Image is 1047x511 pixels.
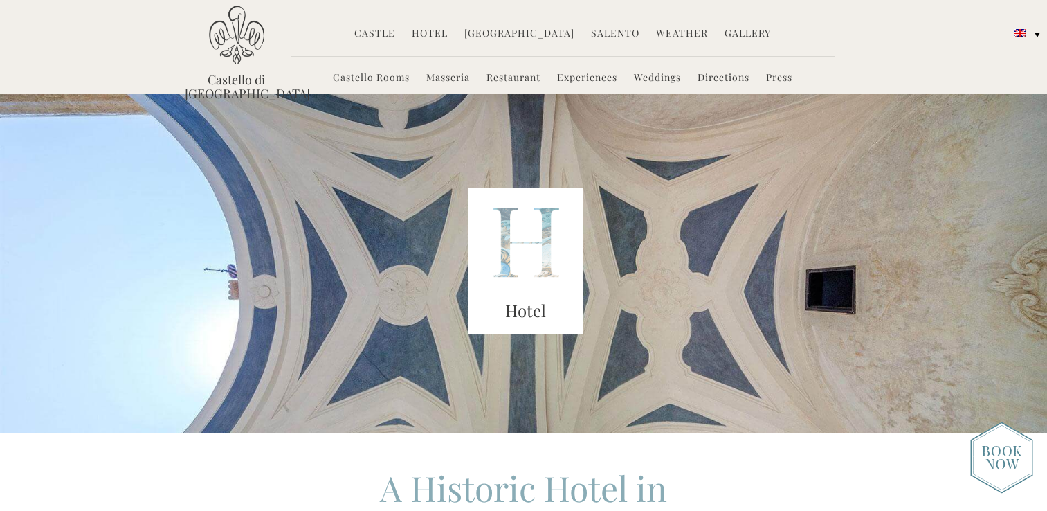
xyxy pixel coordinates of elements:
[412,26,448,42] a: Hotel
[698,71,749,87] a: Directions
[185,73,289,100] a: Castello di [GEOGRAPHIC_DATA]
[557,71,617,87] a: Experiences
[634,71,681,87] a: Weddings
[333,71,410,87] a: Castello Rooms
[970,422,1033,494] img: new-booknow.png
[591,26,639,42] a: Salento
[468,298,583,323] h3: Hotel
[725,26,771,42] a: Gallery
[486,71,540,87] a: Restaurant
[354,26,395,42] a: Castle
[1014,29,1026,37] img: English
[468,188,583,334] img: castello_header_block.png
[656,26,708,42] a: Weather
[426,71,470,87] a: Masseria
[209,6,264,64] img: Castello di Ugento
[464,26,574,42] a: [GEOGRAPHIC_DATA]
[766,71,792,87] a: Press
